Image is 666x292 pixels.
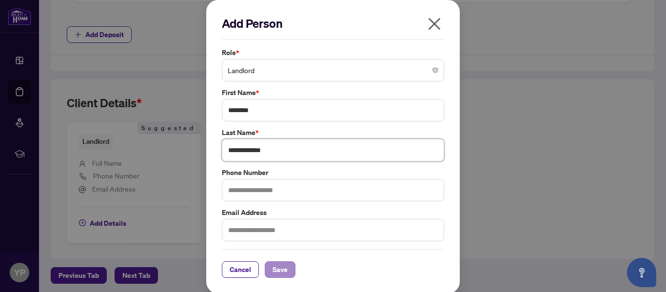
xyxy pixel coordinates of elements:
[627,258,656,287] button: Open asap
[222,16,444,31] h2: Add Person
[222,261,259,278] button: Cancel
[228,61,438,79] span: Landlord
[222,127,444,138] label: Last Name
[222,167,444,178] label: Phone Number
[273,262,288,277] span: Save
[222,207,444,218] label: Email Address
[265,261,295,278] button: Save
[432,67,438,73] span: close-circle
[427,16,442,32] span: close
[222,87,444,98] label: First Name
[222,47,444,58] label: Role
[230,262,251,277] span: Cancel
